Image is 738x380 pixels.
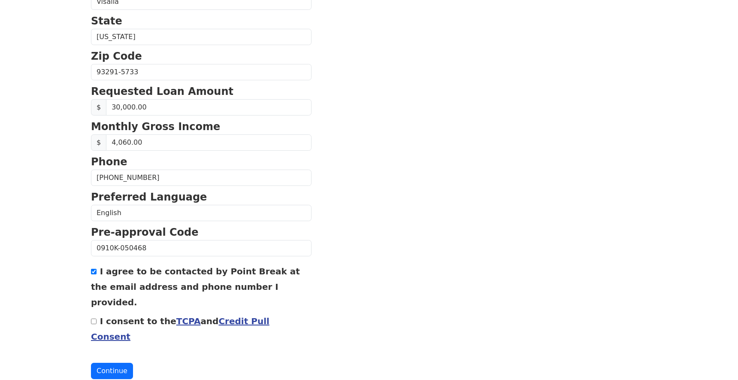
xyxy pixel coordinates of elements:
input: Phone [91,170,312,186]
input: Pre-approval Code [91,240,312,256]
label: I consent to the and [91,316,269,342]
strong: Requested Loan Amount [91,85,233,97]
a: TCPA [176,316,201,326]
input: Monthly Gross Income [106,134,312,151]
span: $ [91,134,106,151]
strong: Pre-approval Code [91,226,199,238]
span: $ [91,99,106,116]
label: I agree to be contacted by Point Break at the email address and phone number I provided. [91,266,300,307]
strong: Preferred Language [91,191,207,203]
button: Continue [91,363,133,379]
strong: State [91,15,122,27]
p: Monthly Gross Income [91,119,312,134]
input: Zip Code [91,64,312,80]
strong: Zip Code [91,50,142,62]
input: Requested Loan Amount [106,99,312,116]
strong: Phone [91,156,127,168]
